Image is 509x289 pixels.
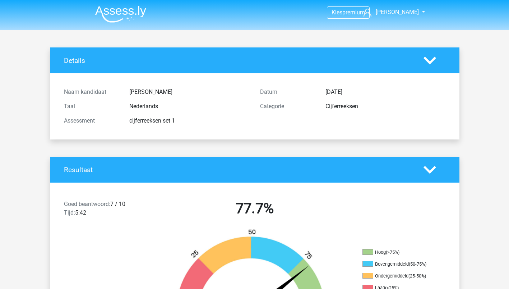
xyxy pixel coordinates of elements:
[59,116,124,125] div: Assessment
[59,88,124,96] div: Naam kandidaat
[64,209,75,216] span: Tijd:
[320,102,451,111] div: Cijferreeksen
[342,9,365,16] span: premium
[362,249,434,256] li: Hoog
[64,56,413,65] h4: Details
[255,88,320,96] div: Datum
[162,200,347,217] h2: 77.7%
[386,249,399,255] div: (>75%)
[64,166,413,174] h4: Resultaat
[59,200,157,220] div: 7 / 10 5:42
[376,9,419,15] span: [PERSON_NAME]
[59,102,124,111] div: Taal
[64,201,110,207] span: Goed beantwoord:
[124,102,255,111] div: Nederlands
[332,9,342,16] span: Kies
[320,88,451,96] div: [DATE]
[362,261,434,267] li: Bovengemiddeld
[361,8,420,17] a: [PERSON_NAME]
[255,102,320,111] div: Categorie
[362,273,434,279] li: Ondergemiddeld
[124,88,255,96] div: [PERSON_NAME]
[327,8,369,17] a: Kiespremium
[409,261,426,267] div: (50-75%)
[124,116,255,125] div: cijferreeksen set 1
[408,273,426,279] div: (25-50%)
[95,6,146,23] img: Assessly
